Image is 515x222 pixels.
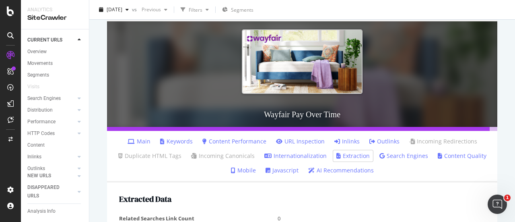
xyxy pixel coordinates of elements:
a: NEW URLS [27,172,75,180]
span: Segments [231,6,253,13]
a: Search Engines [379,152,428,160]
div: Filters [189,6,202,13]
a: Content Performance [202,137,266,145]
a: Mobile [231,166,256,174]
a: Main [128,137,150,145]
a: Segments [27,71,83,79]
div: Analysis Info [27,207,56,216]
a: Internationalization [264,152,327,160]
div: Segments [27,71,49,79]
a: Outlinks [27,164,75,173]
h2: Extracted Data [119,195,485,203]
a: Javascript [266,166,299,174]
a: Outlinks [369,137,400,145]
a: Incoming Redirections [409,137,477,145]
img: Wayfair Pay Over Time [242,29,363,93]
div: DISAPPEARED URLS [27,183,68,200]
a: Inlinks [334,137,360,145]
div: Search Engines [27,94,61,103]
div: Overview [27,48,47,56]
a: AI Recommendations [308,166,374,174]
a: Analysis Info [27,207,83,216]
a: Content Quality [438,152,486,160]
button: Previous [138,3,171,16]
div: Movements [27,59,53,68]
a: Overview [27,48,83,56]
div: HTTP Codes [27,129,55,138]
div: Inlinks [27,153,41,161]
a: Content [27,141,83,149]
a: Keywords [160,137,193,145]
a: URL Inspection [276,137,325,145]
div: Content [27,141,45,149]
span: 1 [504,195,511,201]
h3: Wayfair Pay Over Time [107,102,497,127]
a: Visits [27,83,47,91]
a: Incoming Canonicals [191,152,255,160]
a: Extraction [336,152,370,160]
div: NEW URLS [27,172,51,180]
a: Performance [27,118,75,126]
span: vs [132,6,138,13]
a: CURRENT URLS [27,36,75,44]
span: Previous [138,6,161,13]
a: Search Engines [27,94,75,103]
span: 2025 Aug. 7th [107,6,122,13]
a: HTTP Codes [27,129,75,138]
a: Movements [27,59,83,68]
button: Segments [219,3,257,16]
div: Performance [27,118,56,126]
iframe: Intercom live chat [488,195,507,214]
a: Duplicate HTML Tags [118,152,181,160]
div: CURRENT URLS [27,36,62,44]
div: Outlinks [27,164,45,173]
a: Inlinks [27,153,75,161]
div: Visits [27,83,39,91]
button: [DATE] [96,3,132,16]
div: SiteCrawler [27,13,82,23]
div: Distribution [27,106,53,114]
div: Analytics [27,6,82,13]
a: DISAPPEARED URLS [27,183,75,200]
button: Filters [177,3,212,16]
a: Distribution [27,106,75,114]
